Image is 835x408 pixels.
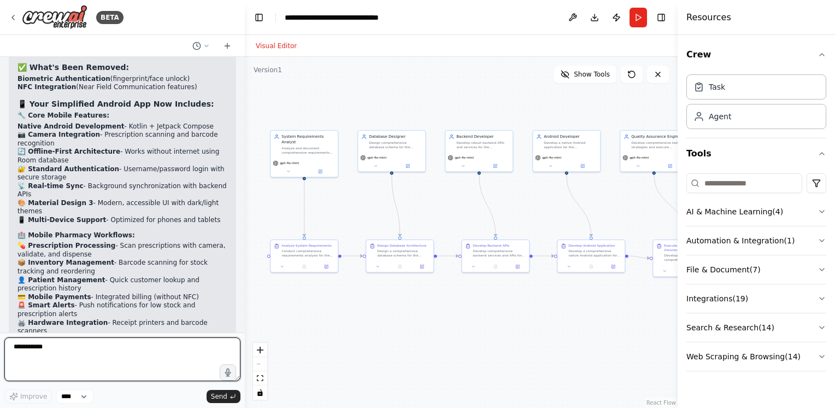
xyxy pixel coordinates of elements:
h4: Resources [686,11,731,24]
div: Develop and execute comprehensive testing strategy for the Android {system_type} ensuring highest... [664,253,717,262]
div: Design Database ArchitectureDesign a comprehensive database schema for the {system_type} based on... [366,240,434,273]
strong: 🔧 Core Mobile Features: [17,112,109,119]
div: Tools [686,169,826,380]
div: Develop a native Android application for the {system_type} optimized for {pharmacy_type} mobile w... [544,141,597,149]
strong: 🎨 Material Design 3 [17,199,93,207]
div: Backend Developer [456,134,509,139]
li: - Quick customer lookup and prescription history [17,276,227,293]
button: Click to speak your automation idea [220,364,236,381]
button: Switch to previous chat [188,39,214,53]
button: fit view [253,371,267,386]
g: Edge from 411f0fa5-8cfe-4e23-8528-e89ccbdba73a to cd66f425-47e9-4cd6-b271-c9ae1795f943 [302,174,307,236]
span: Improve [20,392,47,401]
strong: 💳 Mobile Payments [17,293,91,301]
div: Quality Assurance Engineer [631,134,684,139]
div: Develop Android ApplicationDevelop a comprehensive native Android application for the {system_typ... [557,240,625,273]
div: Execute Android Quality Assurance Testing [664,243,717,252]
g: Edge from f9bacb2c-1dff-4d13-bc54-34b316ddb1d2 to 59d733a8-8da1-4ef0-b4e9-daf8994d3418 [389,174,403,236]
div: Android DeveloperDevelop a native Android application for the {system_type} optimized for {pharma... [532,130,601,172]
button: Open in side panel [317,263,336,270]
li: - Receipt printers and barcode scanners [17,319,227,336]
li: - Works without internet using Room database [17,148,227,165]
strong: NFC Integration [17,83,76,91]
div: Develop Backend APIsDevelop comprehensive backend services and APIs for the {system_type} impleme... [461,240,530,273]
div: Database Designer [369,134,422,139]
div: Analyze System RequirementsConduct comprehensive requirements analysis for the {system_type} focu... [270,240,338,273]
span: gpt-4o-mini [280,161,299,165]
div: Analyze System Requirements [281,243,332,248]
button: Open in side panel [604,263,622,270]
div: Crew [686,70,826,138]
button: Integrations(19) [686,284,826,313]
div: BETA [96,11,124,24]
button: Hide left sidebar [251,10,267,25]
div: Analyze and document comprehensive requirements for the {system_type} focusing on {pharmacy_type}... [281,146,334,155]
div: Develop a comprehensive native Android application for the {system_type} focusing on {pharmacy_ty... [568,249,621,258]
strong: ✅ What's Been Removed: [17,63,129,72]
li: - Prescription scanning and barcode recognition [17,131,227,148]
div: Develop robust backend APIs and services for the {system_type} including prescription processing,... [456,141,509,149]
img: Logo [22,5,87,30]
strong: 👤 Patient Management [17,276,105,284]
button: Start a new chat [219,39,236,53]
button: Visual Editor [249,39,303,53]
button: Search & Research(14) [686,313,826,342]
button: Tools [686,138,826,169]
button: No output available [389,263,411,270]
button: Open in side panel [567,162,598,169]
div: Design Database Architecture [377,243,426,248]
strong: Native Android Development [17,123,125,130]
li: - Optimized for phones and tablets [17,216,227,225]
g: Edge from 59d733a8-8da1-4ef0-b4e9-daf8994d3418 to 29884ac3-4571-4615-b808-ce0d44645682 [437,253,458,259]
button: File & Document(7) [686,255,826,284]
div: System Requirements Analyst [281,134,334,145]
button: Crew [686,39,826,70]
nav: breadcrumb [285,12,408,23]
button: toggle interactivity [253,386,267,400]
div: Execute Android Quality Assurance TestingDevelop and execute comprehensive testing strategy for t... [652,240,721,277]
strong: 🏥 Mobile Pharmacy Workflows: [17,231,135,239]
div: Task [709,81,725,92]
button: Send [207,390,240,403]
div: Develop Backend APIs [473,243,509,248]
button: No output available [580,263,603,270]
div: Database DesignerDesign comprehensive database schema for the {system_type} including tables for ... [357,130,426,172]
div: Develop comprehensive backend services and APIs for the {system_type} implementing all core funct... [473,249,526,258]
g: Edge from 2a65594b-31cf-4ff2-95b3-274b285c3d40 to ae291cb5-8d77-4fda-bb25-9397f39d6878 [651,174,690,236]
span: Send [211,392,227,401]
button: Open in side panel [508,263,527,270]
div: Backend DeveloperDevelop robust backend APIs and services for the {system_type} including prescri... [445,130,513,172]
g: Edge from 09859c82-09f5-4e82-87ae-3a5ed03acc16 to 29884ac3-4571-4615-b808-ce0d44645682 [477,174,498,236]
strong: 📱 Your Simplified Android App Now Includes: [17,100,214,108]
a: React Flow attribution [646,400,676,406]
div: Conduct comprehensive requirements analysis for the {system_type} focusing on {pharmacy_type} ope... [281,249,334,258]
div: Design comprehensive database schema for the {system_type} including tables for medications, pres... [369,141,422,149]
span: Show Tools [574,70,610,79]
li: - Integrated billing (without NFC) [17,293,227,302]
button: No output available [293,263,316,270]
li: - Username/password login with secure storage [17,165,227,182]
button: Web Scraping & Browsing(14) [686,342,826,371]
strong: 📱 Multi-Device Support [17,216,106,224]
div: Develop comprehensive testing strategies and execute thorough testing for the {system_type}, ensu... [631,141,684,149]
strong: 📷 Camera Integration [17,131,100,138]
button: Open in side panel [480,162,511,169]
strong: 📦 Inventory Management [17,259,114,266]
button: Hide right sidebar [654,10,669,25]
li: (fingerprint/face unlock) [17,75,227,84]
li: (Near Field Communication features) [17,83,227,92]
li: - Barcode scanning for stock tracking and reordering [17,259,227,276]
strong: 🔐 Standard Authentication [17,165,119,173]
button: No output available [484,263,507,270]
button: Show Tools [554,66,616,83]
button: Open in side panel [305,168,336,174]
span: gpt-4o-mini [367,155,386,160]
li: - Scan prescriptions with camera, validate, and dispense [17,242,227,259]
span: gpt-4o-mini [542,155,561,160]
g: Edge from 29884ac3-4571-4615-b808-ce0d44645682 to 4126f2cc-9202-4265-8ffc-0c4a48e30cd9 [533,253,554,259]
button: Improve [4,389,52,404]
li: - Modern, accessible UI with dark/light themes [17,199,227,216]
g: Edge from 173f64d7-a16d-4feb-9bc1-c7867a9864d6 to 4126f2cc-9202-4265-8ffc-0c4a48e30cd9 [564,174,594,236]
div: Develop Android Application [568,243,615,248]
g: Edge from 4126f2cc-9202-4265-8ffc-0c4a48e30cd9 to ae291cb5-8d77-4fda-bb25-9397f39d6878 [628,253,650,261]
